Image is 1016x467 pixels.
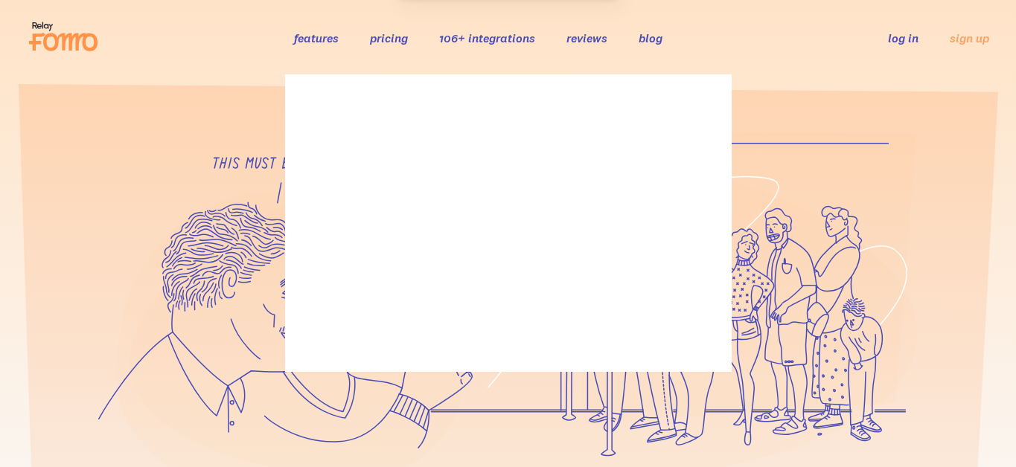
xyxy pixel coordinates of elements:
a: pricing [370,30,408,45]
a: features [294,30,339,45]
img: blank image [285,74,732,372]
a: sign up [950,30,989,46]
a: blog [639,30,662,45]
a: 106+ integrations [439,30,535,45]
a: reviews [566,30,607,45]
a: log in [888,30,918,45]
